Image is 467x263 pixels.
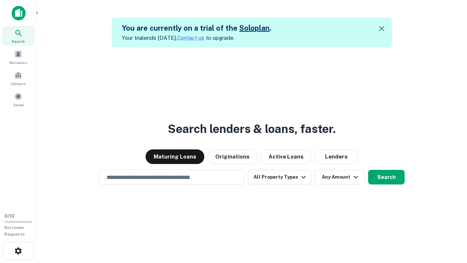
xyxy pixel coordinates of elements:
[239,24,270,33] a: Soloplan
[4,213,15,219] span: 0 / 10
[260,149,312,164] button: Active Loans
[168,120,336,138] h3: Search lenders & loans, faster.
[12,38,25,44] span: Search
[248,170,311,184] button: All Property Types
[2,68,34,88] a: Contacts
[2,26,34,46] a: Search
[146,149,204,164] button: Maturing Loans
[2,89,34,109] a: Saved
[4,225,25,237] span: Borrower Requests
[122,34,271,42] p: Your trial ends [DATE]. to upgrade.
[9,60,27,65] span: Borrowers
[13,102,24,108] span: Saved
[368,170,405,184] button: Search
[11,81,26,87] span: Contacts
[177,35,204,41] a: Contact us
[314,170,365,184] button: Any Amount
[12,6,26,20] img: capitalize-icon.png
[431,205,467,240] iframe: Chat Widget
[314,149,358,164] button: Lenders
[122,23,271,34] h5: You are currently on a trial of the .
[2,47,34,67] a: Borrowers
[207,149,258,164] button: Originations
